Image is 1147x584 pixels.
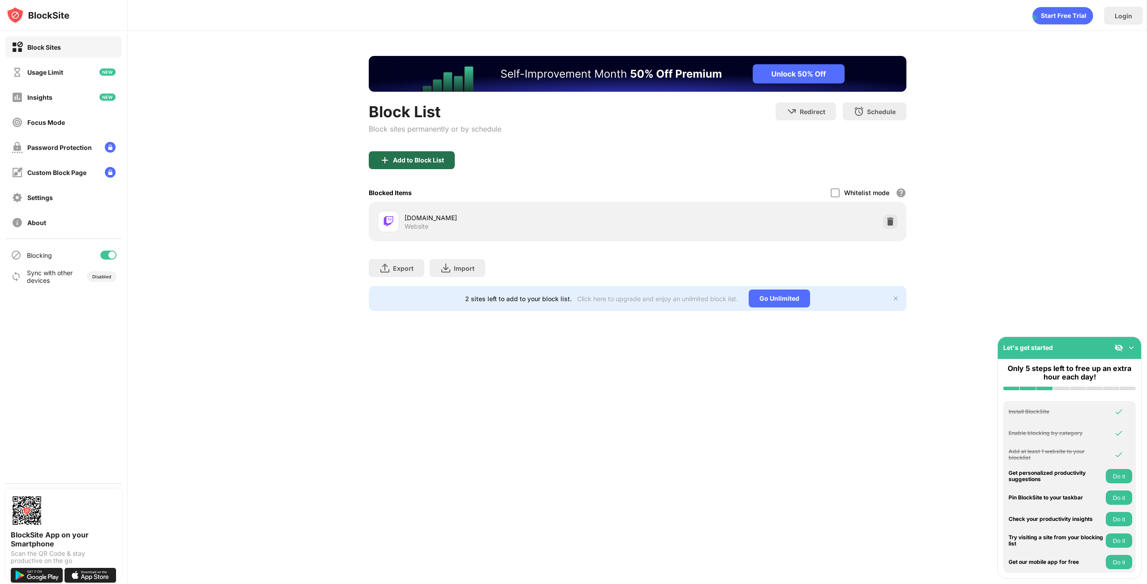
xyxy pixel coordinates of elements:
[393,264,414,272] div: Export
[11,494,43,527] img: options-page-qr-code.png
[1114,450,1123,459] img: omni-check.svg
[844,189,889,196] div: Whitelist mode
[27,144,92,151] div: Password Protection
[65,568,116,583] img: download-on-the-app-store.svg
[577,295,738,303] div: Click here to upgrade and enjoy an unlimited block list.
[369,124,501,133] div: Block sites permanently or by schedule
[27,119,65,126] div: Focus Mode
[11,568,63,583] img: get-it-on-google-play.svg
[369,102,501,121] div: Block List
[1009,494,1104,501] div: Pin BlockSite to your taskbar
[27,194,53,201] div: Settings
[1115,12,1132,20] div: Login
[1106,533,1132,548] button: Do it
[1009,409,1104,415] div: Install BlockSite
[105,167,116,178] img: lock-menu.svg
[800,108,825,115] div: Redirect
[12,167,23,178] img: customize-block-page-off.svg
[405,213,638,222] div: [DOMAIN_NAME]
[1009,559,1104,565] div: Get our mobile app for free
[11,530,116,548] div: BlockSite App on your Smartphone
[12,92,23,103] img: insights-off.svg
[99,94,116,101] img: new-icon.svg
[1009,516,1104,522] div: Check your productivity insights
[1106,490,1132,505] button: Do it
[11,250,22,260] img: blocking-icon.svg
[749,290,810,307] div: Go Unlimited
[92,274,111,279] div: Disabled
[99,68,116,76] img: new-icon.svg
[369,56,906,92] iframe: Banner
[405,222,428,230] div: Website
[6,6,69,24] img: logo-blocksite.svg
[27,252,52,259] div: Blocking
[1003,364,1136,381] div: Only 5 steps left to free up an extra hour each day!
[12,67,23,78] img: time-usage-off.svg
[1009,470,1104,483] div: Get personalized productivity suggestions
[27,269,73,284] div: Sync with other devices
[393,157,444,164] div: Add to Block List
[369,189,412,196] div: Blocked Items
[1009,534,1104,547] div: Try visiting a site from your blocking list
[12,192,23,203] img: settings-off.svg
[12,217,23,228] img: about-off.svg
[1009,448,1104,461] div: Add at least 1 website to your blocklist
[27,68,63,76] div: Usage Limit
[1032,7,1093,25] div: animation
[11,550,116,564] div: Scan the QR Code & stay productive on the go
[1114,407,1123,416] img: omni-check.svg
[1106,555,1132,569] button: Do it
[12,117,23,128] img: focus-off.svg
[892,295,899,302] img: x-button.svg
[27,94,52,101] div: Insights
[105,142,116,153] img: lock-menu.svg
[383,216,394,227] img: favicons
[1114,343,1123,352] img: eye-not-visible.svg
[1106,512,1132,526] button: Do it
[1003,344,1053,351] div: Let's get started
[12,42,23,53] img: block-on.svg
[465,295,572,303] div: 2 sites left to add to your block list.
[1106,469,1132,483] button: Do it
[1127,343,1136,352] img: omni-setup-toggle.svg
[27,43,61,51] div: Block Sites
[1114,429,1123,438] img: omni-check.svg
[454,264,474,272] div: Import
[12,142,23,153] img: password-protection-off.svg
[1009,430,1104,436] div: Enable blocking by category
[27,169,86,176] div: Custom Block Page
[11,271,22,282] img: sync-icon.svg
[27,219,46,226] div: About
[867,108,896,115] div: Schedule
